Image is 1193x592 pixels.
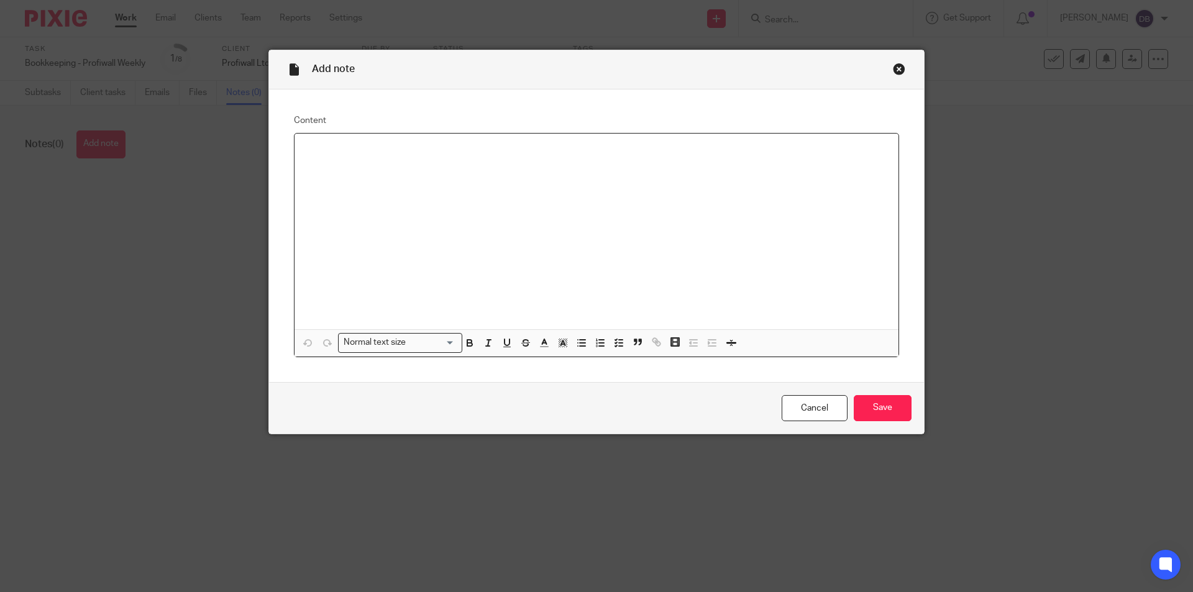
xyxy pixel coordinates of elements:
[854,395,912,422] input: Save
[338,333,462,352] div: Search for option
[294,114,899,127] label: Content
[410,336,455,349] input: Search for option
[893,63,905,75] div: Close this dialog window
[341,336,409,349] span: Normal text size
[312,64,355,74] span: Add note
[782,395,848,422] a: Cancel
